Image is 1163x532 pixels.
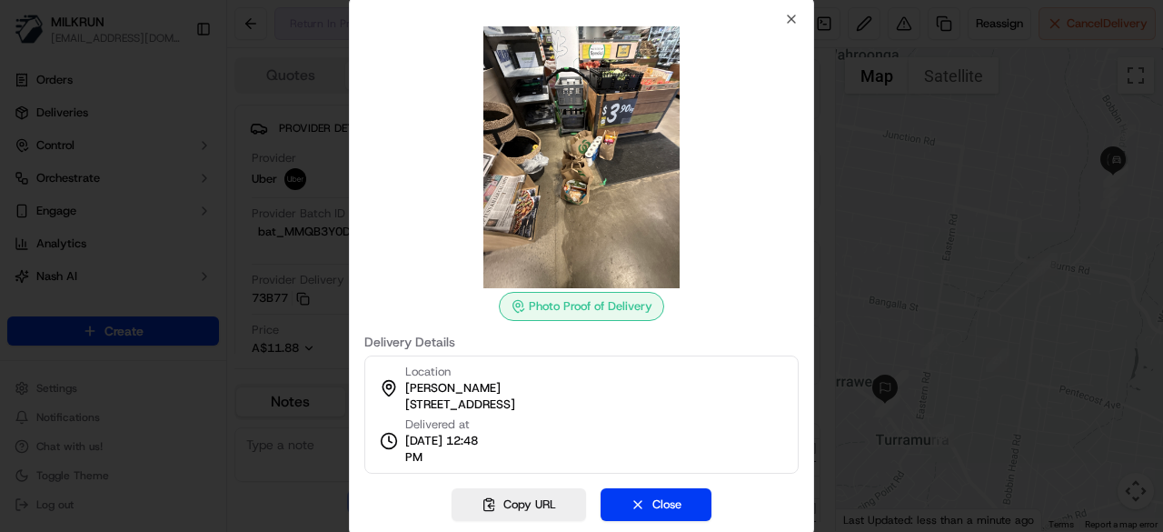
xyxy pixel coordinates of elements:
[499,292,664,321] div: Photo Proof of Delivery
[405,417,489,433] span: Delivered at
[405,364,451,380] span: Location
[601,488,711,521] button: Close
[452,488,586,521] button: Copy URL
[405,396,515,413] span: [STREET_ADDRESS]
[451,26,712,288] img: photo_proof_of_delivery image
[405,380,501,396] span: [PERSON_NAME]
[405,433,489,466] span: [DATE] 12:48 PM
[364,336,799,348] label: Delivery Details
